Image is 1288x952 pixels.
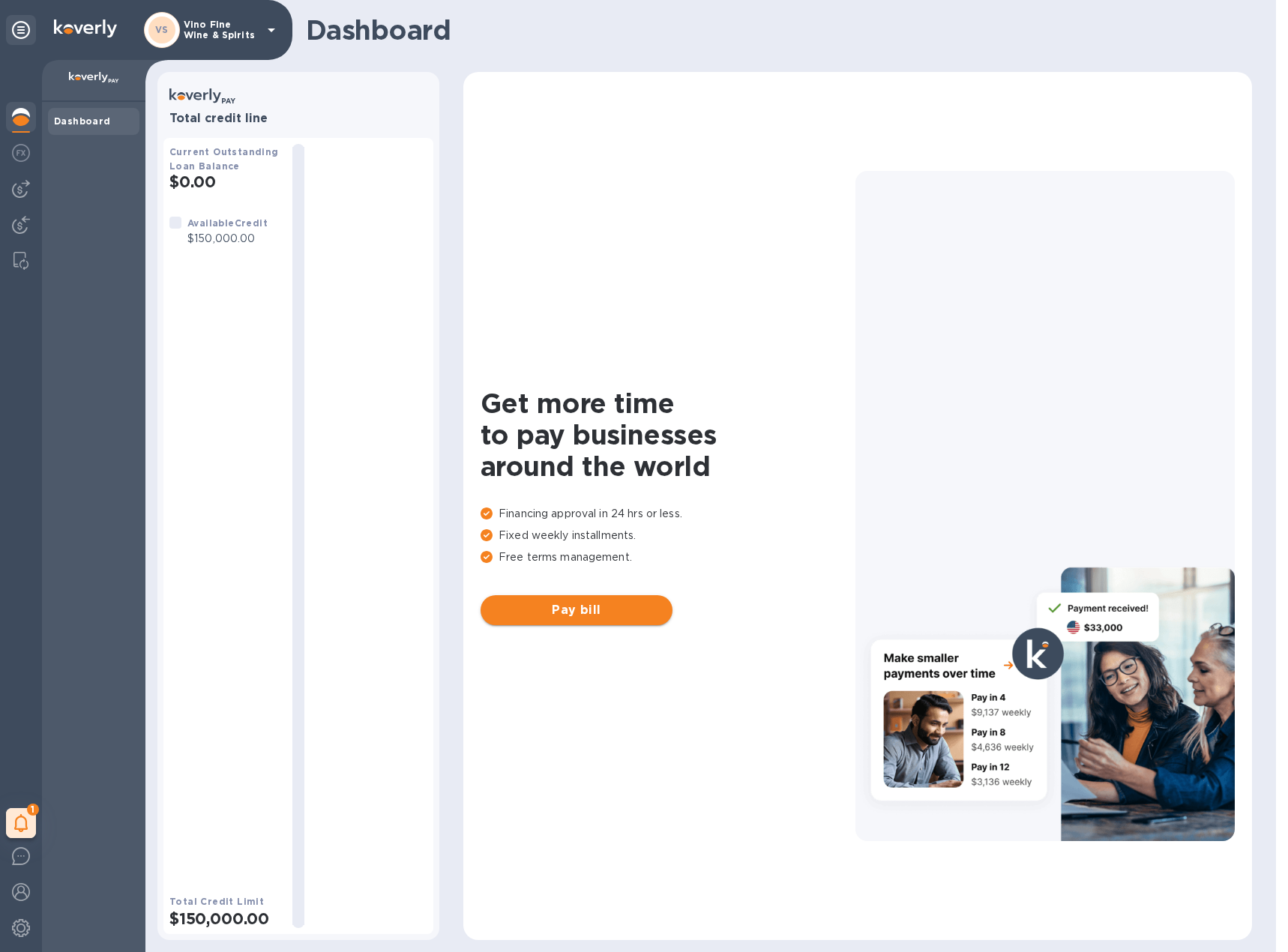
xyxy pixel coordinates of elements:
[169,909,280,928] h2: $150,000.00
[481,549,855,565] p: Free terms management.
[481,528,855,543] p: Fixed weekly installments.
[12,144,30,162] img: Foreign exchange
[481,388,855,482] h1: Get more time to pay businesses around the world
[169,896,264,907] b: Total Credit Limit
[306,14,1245,46] h1: Dashboard
[54,115,111,127] b: Dashboard
[187,231,268,247] p: $150,000.00
[169,146,279,172] b: Current Outstanding Loan Balance
[169,112,427,126] h3: Total credit line
[184,19,259,40] p: Vino Fine Wine & Spirits
[493,601,660,619] span: Pay bill
[27,804,39,816] span: 1
[6,15,36,45] div: Unpin categories
[54,19,117,37] img: Logo
[155,24,169,35] b: VS
[187,217,268,229] b: Available Credit
[169,172,280,191] h2: $0.00
[481,506,855,522] p: Financing approval in 24 hrs or less.
[481,595,672,625] button: Pay bill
